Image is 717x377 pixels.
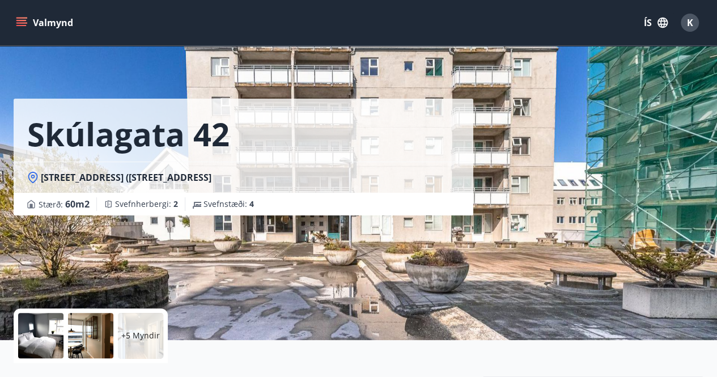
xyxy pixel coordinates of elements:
[249,198,254,209] span: 4
[39,197,90,211] span: Stærð :
[173,198,178,209] span: 2
[115,198,178,210] span: Svefnherbergi :
[676,9,703,36] button: K
[41,171,211,184] span: [STREET_ADDRESS] ([STREET_ADDRESS]
[638,12,674,33] button: ÍS
[14,12,78,33] button: menu
[27,112,230,155] h1: Skúlagata 42
[121,330,160,341] p: +5 Myndir
[203,198,254,210] span: Svefnstæði :
[65,198,90,210] span: 60 m2
[687,16,693,29] span: K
